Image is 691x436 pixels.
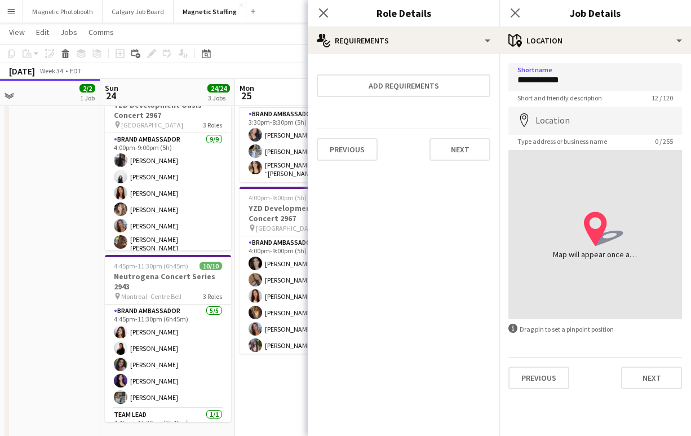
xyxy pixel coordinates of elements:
[200,262,222,270] span: 10/10
[207,84,230,93] span: 24/24
[37,67,65,75] span: Week 34
[36,27,49,37] span: Edit
[88,27,114,37] span: Comms
[103,1,174,23] button: Calgary Job Board
[60,27,77,37] span: Jobs
[208,94,229,102] div: 3 Jobs
[56,25,82,39] a: Jobs
[105,255,231,422] app-job-card: 4:45pm-11:30pm (6h45m)10/10Neutrogena Concert Series 2943 Montreal- Centre Bell3 RolesBrand Ambas...
[308,27,499,54] div: Requirements
[174,1,246,23] button: Magnetic Staffing
[105,100,231,120] h3: YZD Development Oasis Concert 2967
[103,89,118,102] span: 24
[9,27,25,37] span: View
[508,367,569,389] button: Previous
[105,83,231,250] app-job-card: 4:00pm-9:00pm (5h)12/12YZD Development Oasis Concert 2967 [GEOGRAPHIC_DATA]3 RolesBrand Ambassado...
[105,305,231,408] app-card-role: Brand Ambassador5/54:45pm-11:30pm (6h45m)[PERSON_NAME][PERSON_NAME][PERSON_NAME][PERSON_NAME][PER...
[508,137,616,146] span: Type address or business name
[105,133,231,306] app-card-role: Brand Ambassador9/94:00pm-9:00pm (5h)[PERSON_NAME][PERSON_NAME][PERSON_NAME][PERSON_NAME][PERSON_...
[643,94,682,102] span: 12 / 120
[240,236,366,406] app-card-role: Brand Ambassador9/94:00pm-9:00pm (5h)[PERSON_NAME][PERSON_NAME][PERSON_NAME][PERSON_NAME][PERSON_...
[646,137,682,146] span: 0 / 255
[23,1,103,23] button: Magnetic Photobooth
[429,138,490,161] button: Next
[203,121,222,129] span: 3 Roles
[84,25,118,39] a: Comms
[240,83,254,93] span: Mon
[203,292,222,301] span: 3 Roles
[240,187,366,354] app-job-card: 4:00pm-9:00pm (5h)12/12YZD Development Oasis Concert 2967 [GEOGRAPHIC_DATA]3 RolesBrand Ambassado...
[5,25,29,39] a: View
[70,67,82,75] div: EDT
[553,249,637,260] div: Map will appear once address has been added
[105,271,231,292] h3: Neutrogena Concert Series 2943
[240,203,366,223] h3: YZD Development Oasis Concert 2967
[256,224,318,232] span: [GEOGRAPHIC_DATA]
[508,324,682,334] div: Drag pin to set a pinpoint position
[317,74,490,97] button: Add requirements
[240,68,366,182] app-job-card: 3:30pm-8:30pm (5h)3/3Dynamite - [DATE] [GEOGRAPHIC_DATA]1 RoleBrand Ambassador3/33:30pm-8:30pm (5...
[249,193,307,202] span: 4:00pm-9:00pm (5h)
[9,65,35,77] div: [DATE]
[317,138,378,161] button: Previous
[308,6,499,20] h3: Role Details
[508,94,611,102] span: Short and friendly description
[32,25,54,39] a: Edit
[105,83,118,93] span: Sun
[240,108,366,182] app-card-role: Brand Ambassador3/33:30pm-8:30pm (5h)[PERSON_NAME][PERSON_NAME][PERSON_NAME] “[PERSON_NAME]” [PER...
[499,27,691,54] div: Location
[121,292,181,301] span: Montreal- Centre Bell
[621,367,682,389] button: Next
[114,262,188,270] span: 4:45pm-11:30pm (6h45m)
[79,84,95,93] span: 2/2
[80,94,95,102] div: 1 Job
[238,89,254,102] span: 25
[499,6,691,20] h3: Job Details
[121,121,183,129] span: [GEOGRAPHIC_DATA]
